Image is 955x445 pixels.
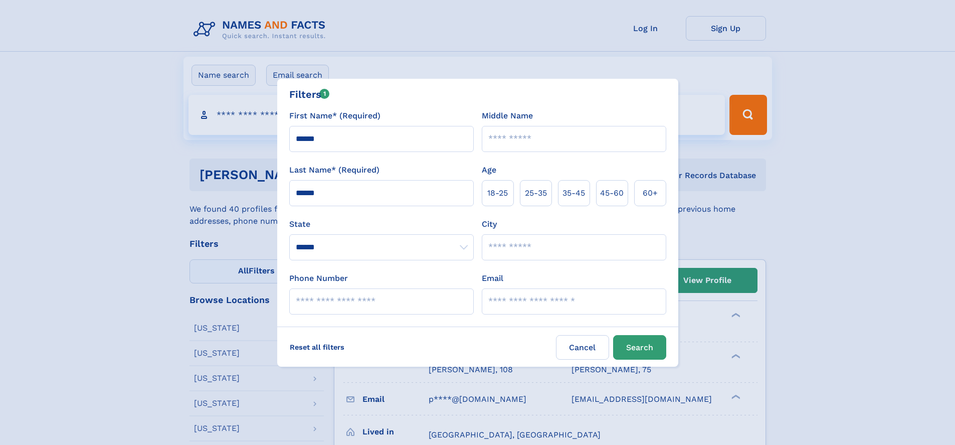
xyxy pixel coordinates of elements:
label: Cancel [556,335,609,360]
label: City [482,218,497,230]
span: 35‑45 [562,187,585,199]
span: 60+ [643,187,658,199]
div: Filters [289,87,330,102]
span: 25‑35 [525,187,547,199]
label: Age [482,164,496,176]
label: Email [482,272,503,284]
button: Search [613,335,666,360]
label: Middle Name [482,110,533,122]
label: Last Name* (Required) [289,164,379,176]
label: State [289,218,474,230]
label: Phone Number [289,272,348,284]
label: First Name* (Required) [289,110,380,122]
span: 45‑60 [600,187,624,199]
label: Reset all filters [283,335,351,359]
span: 18‑25 [487,187,508,199]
